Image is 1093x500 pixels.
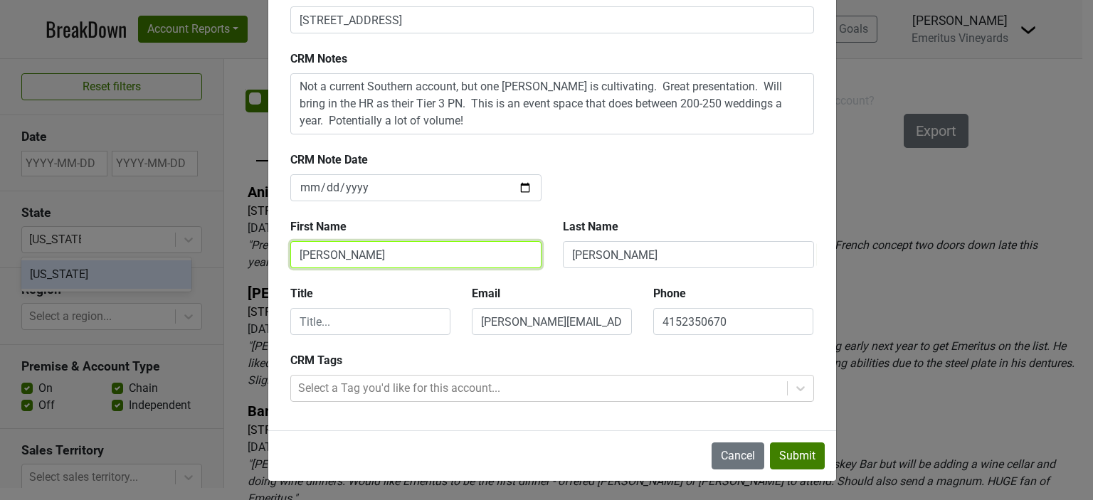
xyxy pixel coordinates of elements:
b: Email [472,287,500,300]
textarea: Not a current Southern account, but one [PERSON_NAME] is cultivating. Great presentation. Will br... [290,73,814,134]
input: Last Name... [563,241,814,268]
b: Phone [653,287,686,300]
button: Cancel [712,442,764,469]
b: CRM Tags [290,353,342,367]
b: Last Name [563,220,618,233]
b: CRM Notes [290,52,347,65]
input: Include any address info you have... [290,6,814,33]
input: Phone... [653,308,813,335]
input: Email... [472,308,632,335]
b: CRM Note Date [290,153,368,166]
b: First Name [290,220,347,233]
input: Title... [290,308,450,335]
button: Submit [770,442,825,469]
input: First Name... [290,241,542,268]
b: Title [290,287,313,300]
